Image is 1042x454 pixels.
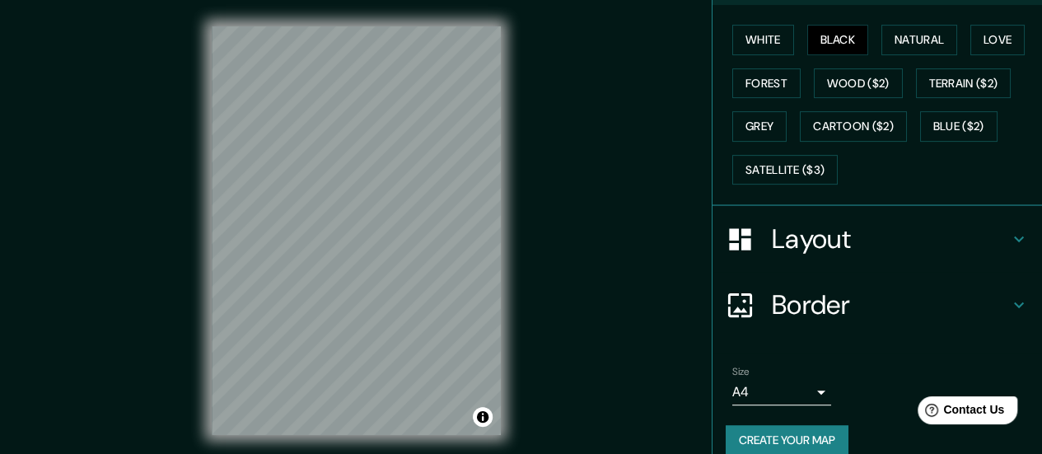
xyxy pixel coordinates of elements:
button: Natural [881,25,957,55]
button: Satellite ($3) [732,155,838,185]
button: Love [970,25,1025,55]
h4: Layout [772,222,1009,255]
button: Grey [732,111,787,142]
h4: Border [772,288,1009,321]
button: White [732,25,794,55]
button: Wood ($2) [814,68,903,99]
div: A4 [732,379,831,405]
button: Terrain ($2) [916,68,1012,99]
button: Cartoon ($2) [800,111,907,142]
div: Layout [713,206,1042,272]
div: Border [713,272,1042,338]
canvas: Map [212,26,501,435]
label: Size [732,365,750,379]
button: Toggle attribution [473,407,493,427]
button: Blue ($2) [920,111,998,142]
button: Black [807,25,869,55]
iframe: Help widget launcher [895,390,1024,436]
button: Forest [732,68,801,99]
